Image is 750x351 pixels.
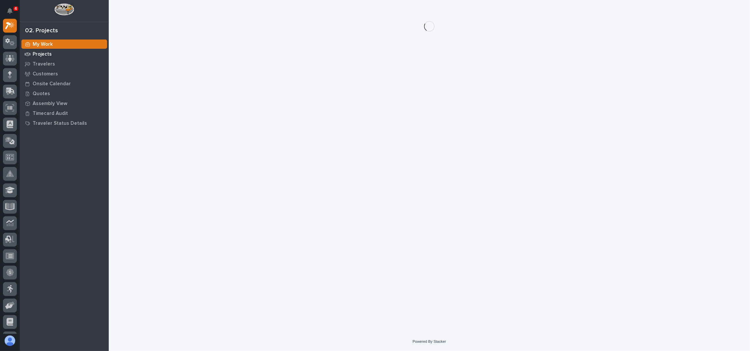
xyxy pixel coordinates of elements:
p: Projects [33,51,52,57]
button: Notifications [3,4,17,18]
a: Powered By Stacker [413,339,446,343]
a: Traveler Status Details [20,118,109,128]
a: Onsite Calendar [20,79,109,89]
img: Workspace Logo [54,3,74,15]
button: users-avatar [3,334,17,348]
a: Quotes [20,89,109,98]
a: Travelers [20,59,109,69]
p: Onsite Calendar [33,81,71,87]
a: My Work [20,39,109,49]
a: Assembly View [20,98,109,108]
p: Assembly View [33,101,67,107]
p: Timecard Audit [33,111,68,117]
p: 4 [14,6,17,11]
div: 02. Projects [25,27,58,35]
div: Notifications4 [8,8,17,18]
p: Travelers [33,61,55,67]
p: Traveler Status Details [33,121,87,126]
a: Timecard Audit [20,108,109,118]
a: Projects [20,49,109,59]
p: Quotes [33,91,50,97]
p: Customers [33,71,58,77]
p: My Work [33,41,53,47]
a: Customers [20,69,109,79]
